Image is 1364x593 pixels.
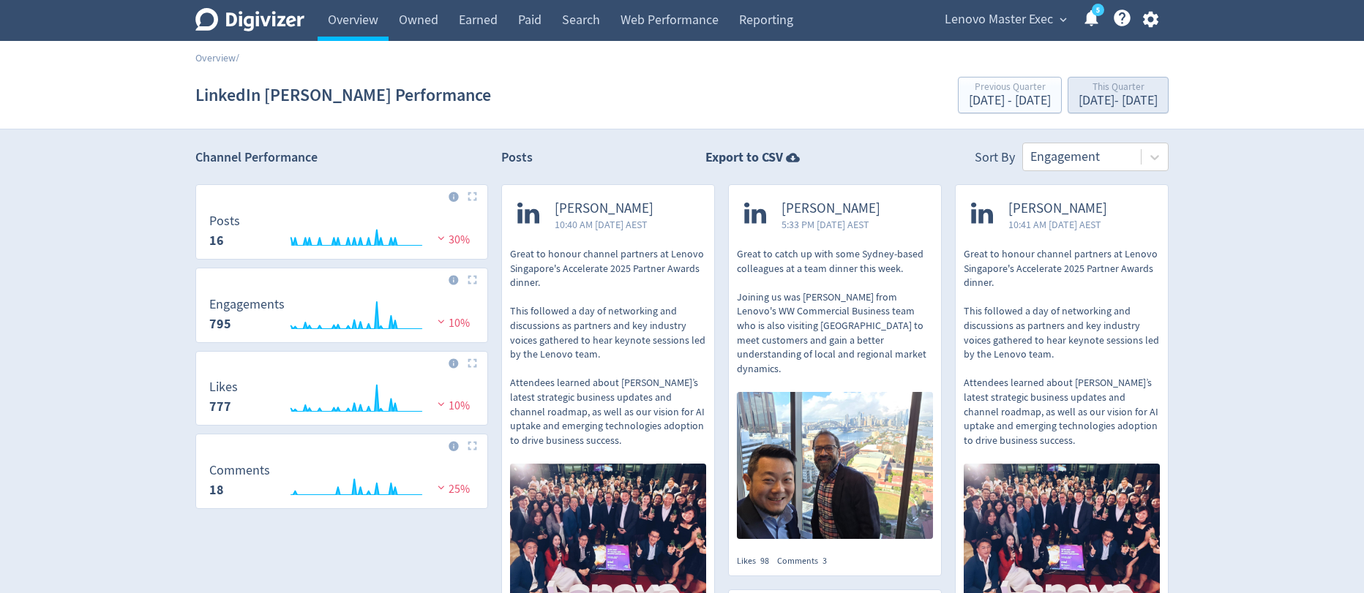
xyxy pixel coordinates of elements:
dt: Comments [209,462,270,479]
strong: 16 [209,232,224,249]
strong: Export to CSV [705,148,783,167]
strong: 795 [209,315,231,333]
span: expand_more [1057,13,1070,26]
h2: Posts [501,148,533,171]
text: 5 [1096,5,1100,15]
dt: Engagements [209,296,285,313]
span: [PERSON_NAME] [782,200,880,217]
div: Previous Quarter [969,82,1051,94]
span: 3 [822,555,827,567]
img: Placeholder [468,441,477,450]
span: 30% [434,233,470,247]
span: [PERSON_NAME] [1008,200,1107,217]
img: Placeholder [468,192,477,201]
p: Great to honour channel partners at Lenovo Singapore's Accelerate 2025 Partner Awards dinner. Thi... [964,247,1160,447]
span: 98 [760,555,769,567]
div: [DATE] - [DATE] [969,94,1051,107]
span: 10:40 AM [DATE] AEST [555,217,653,232]
div: Likes [737,555,777,567]
h2: Channel Performance [195,148,488,167]
div: [DATE] - [DATE] [1079,94,1158,107]
span: [PERSON_NAME] [555,200,653,217]
p: Great to honour channel partners at Lenovo Singapore's Accelerate 2025 Partner Awards dinner. Thi... [510,247,706,447]
span: 10:41 AM [DATE] AEST [1008,217,1107,232]
a: [PERSON_NAME]5:33 PM [DATE] AESTGreat to catch up with some Sydney-based colleagues at a team din... [729,185,941,543]
div: This Quarter [1079,82,1158,94]
img: Placeholder [468,358,477,368]
svg: Likes 777 [202,380,481,419]
a: Overview [195,51,236,64]
dt: Posts [209,213,240,230]
dt: Likes [209,379,238,396]
a: 5 [1092,4,1104,16]
button: This Quarter[DATE]- [DATE] [1068,77,1169,113]
button: Previous Quarter[DATE] - [DATE] [958,77,1062,113]
img: https://media.cf.digivizer.com/images/linkedin-112828561-urn:li:ugcPost:7363473088795049984-ad858... [737,392,933,539]
span: 25% [434,482,470,496]
svg: Comments 18 [202,464,481,502]
div: Comments [777,555,835,567]
span: 10% [434,316,470,331]
h1: LinkedIn [PERSON_NAME] Performance [195,72,491,118]
span: 5:33 PM [DATE] AEST [782,217,880,232]
strong: 777 [209,398,231,415]
svg: Engagements 795 [202,298,481,336]
img: negative-performance.svg [434,233,449,243]
div: Sort By [975,148,1015,171]
svg: Posts 16 [202,214,481,253]
img: negative-performance.svg [434,399,449,409]
span: / [236,51,239,64]
p: Great to catch up with some Sydney-based colleagues at a team dinner this week. Joining us was [P... [737,247,933,376]
img: negative-performance.svg [434,482,449,493]
span: 10% [434,399,470,413]
img: Placeholder [468,275,477,284]
strong: 18 [209,481,224,499]
img: negative-performance.svg [434,316,449,327]
span: Lenovo Master Exec [945,8,1053,31]
button: Lenovo Master Exec [940,8,1071,31]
